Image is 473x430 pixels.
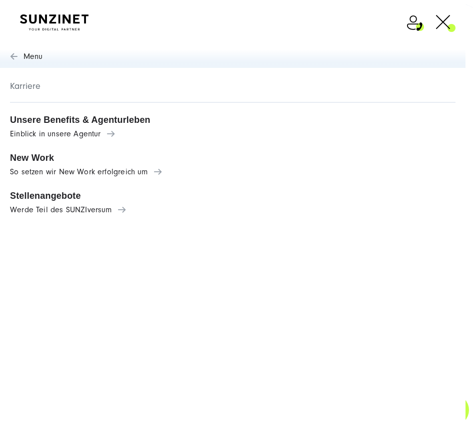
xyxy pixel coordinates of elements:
span: Einblick in unsere Agentur [10,130,455,139]
span: New Work [10,153,455,163]
span: Werde Teil des SUNZIversum [10,206,455,215]
span: Stellenangebote [10,191,455,201]
img: SUNZINET Full Service Digital Agentur [20,14,88,30]
span: Unsere Benefits & Agenturleben [10,115,455,125]
span: Karriere [10,81,455,103]
span: So setzen wir New Work erfolgreich um [10,168,455,177]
